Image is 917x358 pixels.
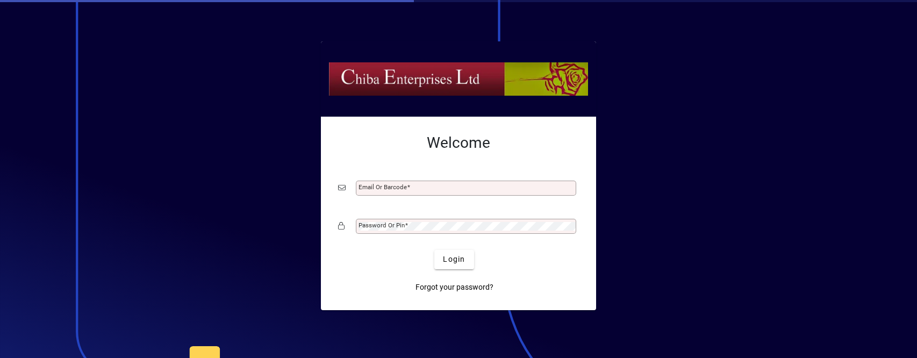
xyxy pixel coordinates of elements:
span: Login [443,254,465,265]
mat-label: Password or Pin [359,221,405,229]
button: Login [434,250,474,269]
mat-label: Email or Barcode [359,183,407,191]
span: Forgot your password? [415,282,493,293]
h2: Welcome [338,134,579,152]
a: Forgot your password? [411,278,498,297]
